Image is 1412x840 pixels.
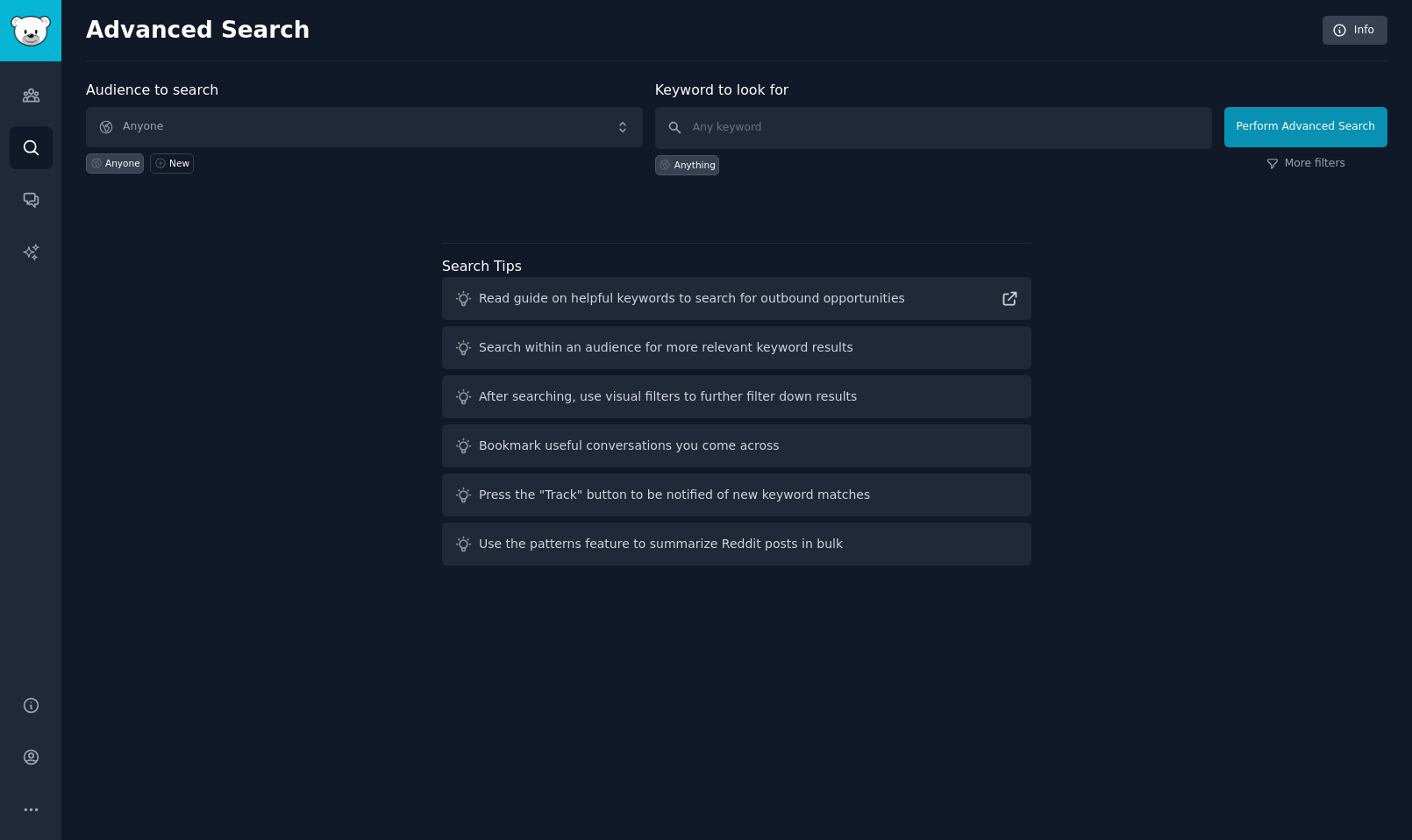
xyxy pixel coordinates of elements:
[1224,107,1387,147] button: Perform Advanced Search
[86,82,218,98] label: Audience to search
[86,17,1313,45] h2: Advanced Search
[479,486,870,504] div: Press the "Track" button to be notified of new keyword matches
[11,16,51,46] img: GummySearch logo
[1266,156,1345,172] a: More filters
[479,535,843,553] div: Use the patterns feature to summarize Reddit posts in bulk
[674,159,716,171] div: Anything
[479,437,780,455] div: Bookmark useful conversations you come across
[150,153,193,174] a: New
[442,258,522,274] label: Search Tips
[86,107,643,147] button: Anyone
[479,289,905,308] div: Read guide on helpful keywords to search for outbound opportunities
[479,388,857,406] div: After searching, use visual filters to further filter down results
[655,82,789,98] label: Keyword to look for
[169,157,189,169] div: New
[1323,16,1387,46] a: Info
[105,157,140,169] div: Anyone
[655,107,1212,149] input: Any keyword
[479,338,853,357] div: Search within an audience for more relevant keyword results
